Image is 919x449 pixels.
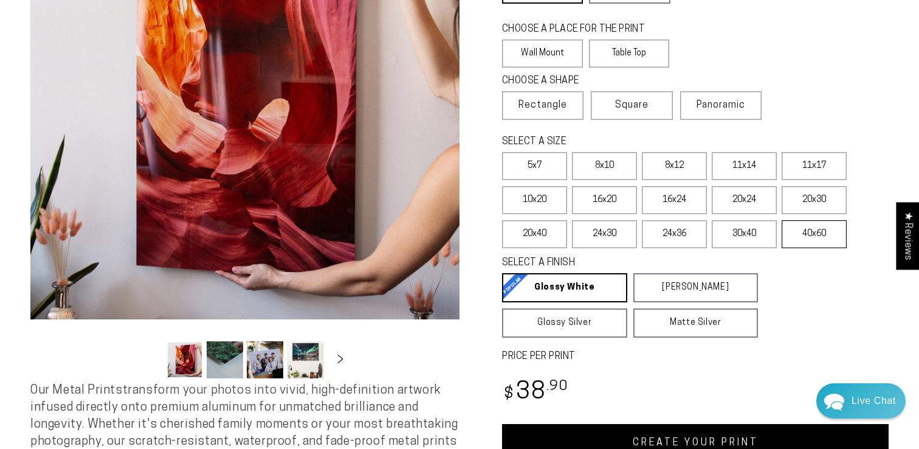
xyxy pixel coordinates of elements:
[502,186,567,214] label: 10x20
[852,383,896,419] div: Contact Us Directly
[287,341,323,378] button: Load image 4 in gallery view
[697,100,745,110] span: Panoramic
[896,202,919,270] div: Click to open Judge.me floating reviews tab
[502,135,729,149] legend: SELECT A SIZE
[518,98,567,113] span: Rectangle
[782,152,847,180] label: 11x17
[572,220,637,248] label: 24x30
[633,273,759,302] a: [PERSON_NAME]
[712,220,777,248] label: 30x40
[136,346,163,373] button: Slide left
[816,383,906,419] div: Chat widget toggle
[502,152,567,180] label: 5x7
[712,152,777,180] label: 11x14
[642,186,707,214] label: 16x24
[782,220,847,248] label: 40x60
[502,40,583,68] label: Wall Mount
[327,346,354,373] button: Slide right
[546,380,568,394] sup: .90
[642,220,707,248] label: 24x36
[502,273,627,302] a: Glossy White
[502,74,660,88] legend: CHOOSE A SHAPE
[502,23,658,37] legend: CHOOSE A PLACE FOR THE PRINT
[502,256,729,270] legend: SELECT A FINISH
[782,186,847,214] label: 20x30
[572,186,637,214] label: 16x20
[572,152,637,180] label: 8x10
[167,341,203,378] button: Load image 1 in gallery view
[207,341,243,378] button: Load image 2 in gallery view
[615,98,649,113] span: Square
[712,186,777,214] label: 20x24
[589,40,670,68] label: Table Top
[247,341,283,378] button: Load image 3 in gallery view
[502,220,567,248] label: 20x40
[504,386,514,403] span: $
[502,350,889,364] label: PRICE PER PRINT
[502,381,568,405] bdi: 38
[502,308,627,338] a: Glossy Silver
[633,308,759,338] a: Matte Silver
[642,152,707,180] label: 8x12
